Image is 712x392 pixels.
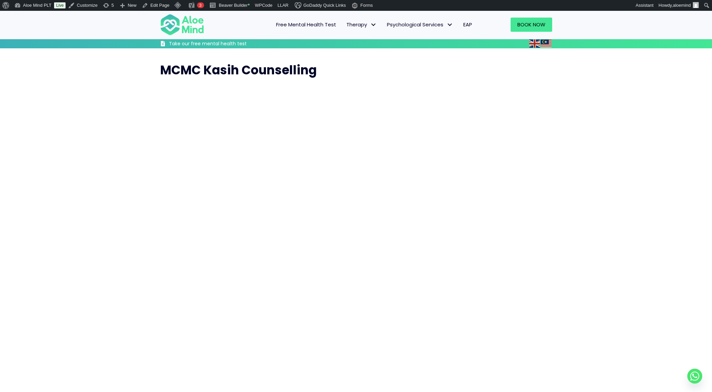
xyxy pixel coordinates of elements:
[271,18,341,32] a: Free Mental Health Test
[517,21,545,28] span: Book Now
[458,18,477,32] a: EAP
[541,40,551,48] img: ms
[529,40,540,48] img: en
[511,18,552,32] a: Book Now
[341,18,382,32] a: TherapyTherapy: submenu
[346,21,377,28] span: Therapy
[541,40,552,47] a: Malay
[160,62,552,79] h2: MCMC Kasih Counselling
[54,2,66,8] a: Live
[387,21,453,28] span: Psychological Services
[169,41,283,47] h3: Take our free mental health test
[463,21,472,28] span: EAP
[687,369,702,384] a: Whatsapp
[529,40,541,47] a: English
[160,41,283,48] a: Take our free mental health test
[248,1,250,8] span: •
[673,3,691,8] span: aloemind
[369,20,378,30] span: Therapy: submenu
[276,21,336,28] span: Free Mental Health Test
[213,18,477,32] nav: Menu
[445,20,455,30] span: Psychological Services: submenu
[382,18,458,32] a: Psychological ServicesPsychological Services: submenu
[199,3,201,8] span: 3
[160,14,204,36] img: Aloe mind Logo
